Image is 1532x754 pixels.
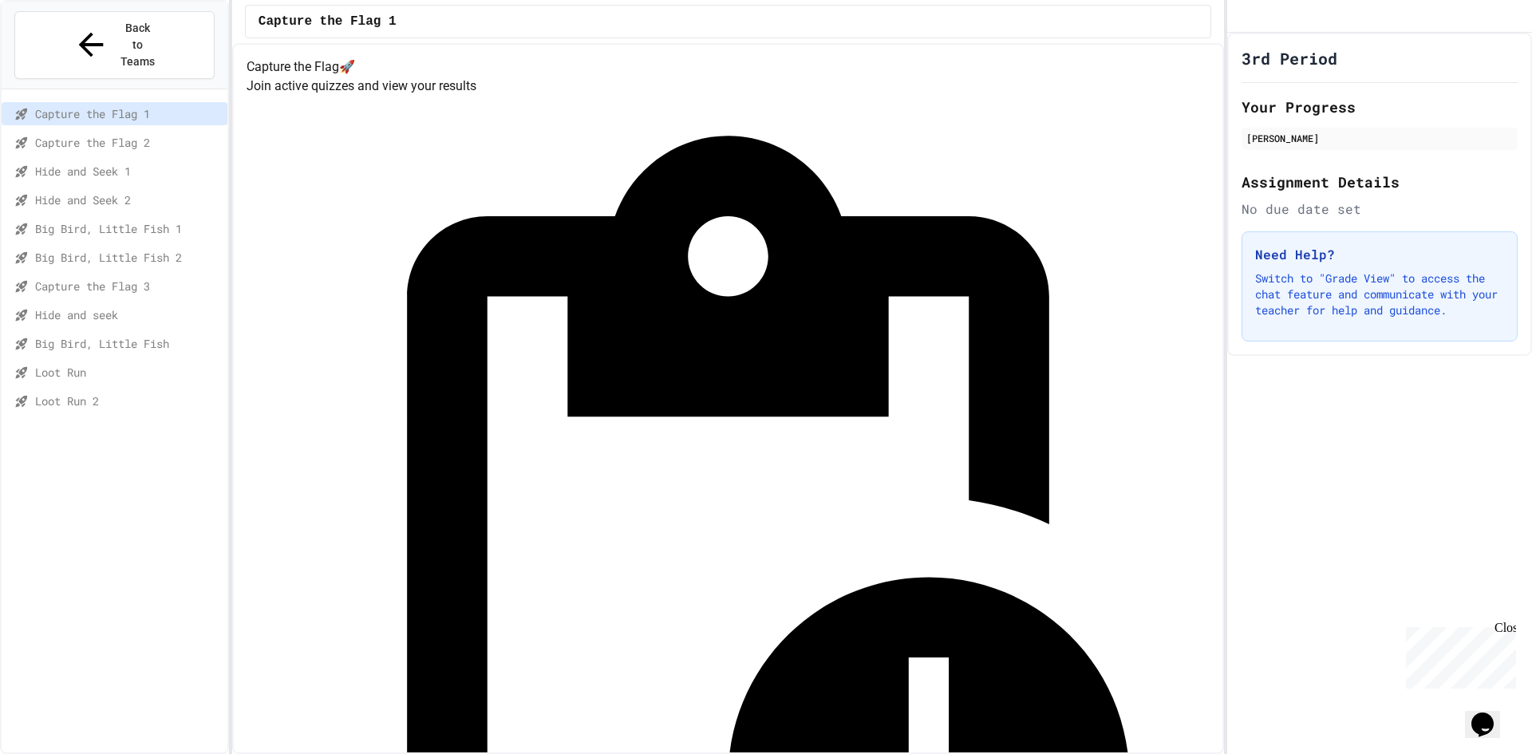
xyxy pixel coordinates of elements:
[1255,245,1504,264] h3: Need Help?
[1242,96,1518,118] h2: Your Progress
[14,11,215,79] button: Back to Teams
[1255,270,1504,318] p: Switch to "Grade View" to access the chat feature and communicate with your teacher for help and ...
[259,12,397,31] span: Capture the Flag 1
[1400,621,1516,689] iframe: chat widget
[35,134,221,151] span: Capture the Flag 2
[1242,171,1518,193] h2: Assignment Details
[6,6,110,101] div: Chat with us now!Close
[247,57,1210,77] h4: Capture the Flag 🚀
[1242,47,1337,69] h1: 3rd Period
[35,163,221,180] span: Hide and Seek 1
[35,364,221,381] span: Loot Run
[35,249,221,266] span: Big Bird, Little Fish 2
[35,220,221,237] span: Big Bird, Little Fish 1
[1242,199,1518,219] div: No due date set
[35,393,221,409] span: Loot Run 2
[35,306,221,323] span: Hide and seek
[35,105,221,122] span: Capture the Flag 1
[1465,690,1516,738] iframe: chat widget
[35,191,221,208] span: Hide and Seek 2
[1246,131,1513,145] div: [PERSON_NAME]
[119,20,156,70] span: Back to Teams
[247,77,1210,96] p: Join active quizzes and view your results
[35,335,221,352] span: Big Bird, Little Fish
[35,278,221,294] span: Capture the Flag 3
